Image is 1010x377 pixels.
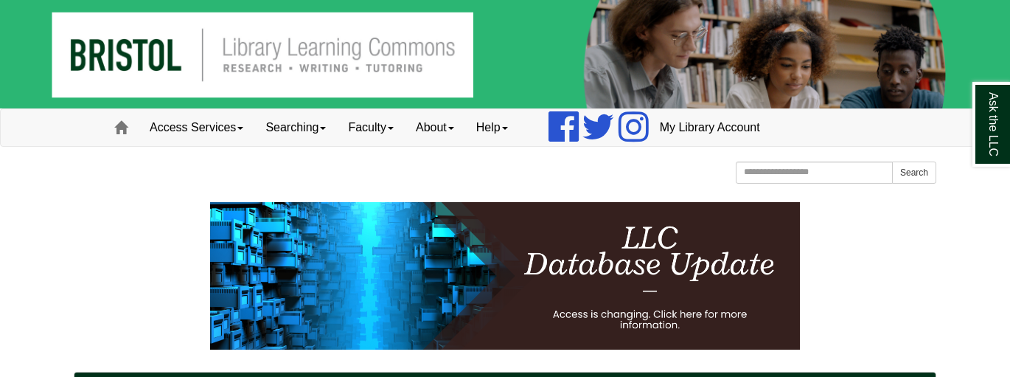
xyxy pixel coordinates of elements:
[405,109,465,146] a: About
[210,202,800,350] img: HTML tutorial
[254,109,337,146] a: Searching
[649,109,771,146] a: My Library Account
[892,162,936,184] button: Search
[337,109,405,146] a: Faculty
[465,109,519,146] a: Help
[139,109,254,146] a: Access Services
